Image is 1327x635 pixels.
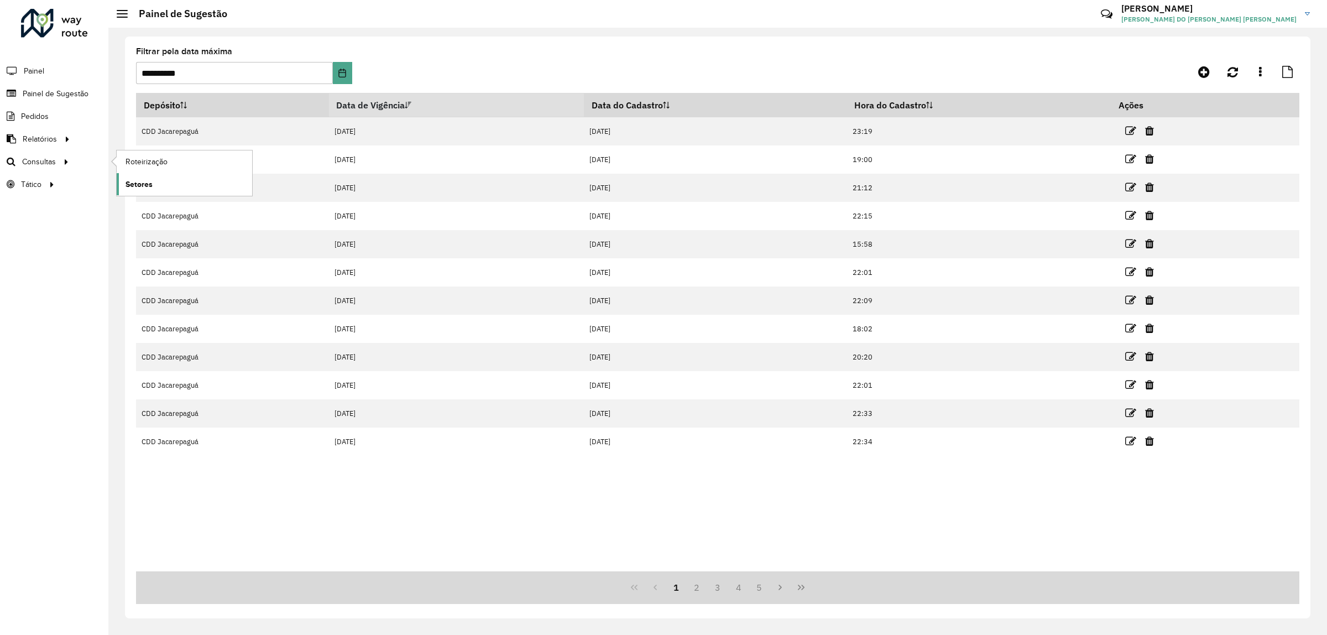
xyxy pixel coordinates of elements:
[847,315,1111,343] td: 18:02
[126,179,153,190] span: Setores
[136,371,329,399] td: CDD Jacarepaguá
[136,117,329,145] td: CDD Jacarepaguá
[23,133,57,145] span: Relatórios
[1125,152,1136,166] a: Editar
[1145,349,1154,364] a: Excluir
[136,230,329,258] td: CDD Jacarepaguá
[847,93,1111,117] th: Hora do Cadastro
[22,156,56,168] span: Consultas
[686,577,707,598] button: 2
[1125,236,1136,251] a: Editar
[136,93,329,117] th: Depósito
[584,315,847,343] td: [DATE]
[329,145,584,174] td: [DATE]
[1125,434,1136,449] a: Editar
[847,230,1111,258] td: 15:58
[847,117,1111,145] td: 23:19
[136,428,329,456] td: CDD Jacarepaguá
[1145,293,1154,308] a: Excluir
[1145,321,1154,336] a: Excluir
[584,399,847,428] td: [DATE]
[329,230,584,258] td: [DATE]
[329,399,584,428] td: [DATE]
[666,577,687,598] button: 1
[1125,377,1136,392] a: Editar
[1145,236,1154,251] a: Excluir
[329,174,584,202] td: [DATE]
[1111,93,1177,117] th: Ações
[136,399,329,428] td: CDD Jacarepaguá
[1121,14,1297,24] span: [PERSON_NAME] DO [PERSON_NAME] [PERSON_NAME]
[329,258,584,287] td: [DATE]
[329,117,584,145] td: [DATE]
[1125,349,1136,364] a: Editar
[1125,208,1136,223] a: Editar
[117,173,252,195] a: Setores
[584,287,847,315] td: [DATE]
[136,315,329,343] td: CDD Jacarepaguá
[329,315,584,343] td: [DATE]
[117,150,252,173] a: Roteirização
[1145,208,1154,223] a: Excluir
[21,111,49,122] span: Pedidos
[329,371,584,399] td: [DATE]
[584,230,847,258] td: [DATE]
[1125,180,1136,195] a: Editar
[136,202,329,230] td: CDD Jacarepaguá
[1125,264,1136,279] a: Editar
[1125,321,1136,336] a: Editar
[329,343,584,371] td: [DATE]
[329,202,584,230] td: [DATE]
[847,174,1111,202] td: 21:12
[847,202,1111,230] td: 22:15
[136,45,232,58] label: Filtrar pela data máxima
[1125,123,1136,138] a: Editar
[584,145,847,174] td: [DATE]
[584,371,847,399] td: [DATE]
[847,258,1111,287] td: 22:01
[584,428,847,456] td: [DATE]
[333,62,352,84] button: Choose Date
[126,156,168,168] span: Roteirização
[707,577,728,598] button: 3
[584,343,847,371] td: [DATE]
[1145,405,1154,420] a: Excluir
[584,117,847,145] td: [DATE]
[24,65,44,77] span: Painel
[1145,123,1154,138] a: Excluir
[136,145,329,174] td: CDD Jacarepaguá
[847,343,1111,371] td: 20:20
[749,577,770,598] button: 5
[847,287,1111,315] td: 22:09
[847,399,1111,428] td: 22:33
[847,371,1111,399] td: 22:01
[128,8,227,20] h2: Painel de Sugestão
[1125,293,1136,308] a: Editar
[584,93,847,117] th: Data do Cadastro
[1145,180,1154,195] a: Excluir
[136,343,329,371] td: CDD Jacarepaguá
[1145,264,1154,279] a: Excluir
[847,428,1111,456] td: 22:34
[1145,377,1154,392] a: Excluir
[584,174,847,202] td: [DATE]
[329,428,584,456] td: [DATE]
[329,93,584,117] th: Data de Vigência
[584,258,847,287] td: [DATE]
[1121,3,1297,14] h3: [PERSON_NAME]
[770,577,791,598] button: Next Page
[584,202,847,230] td: [DATE]
[728,577,749,598] button: 4
[791,577,812,598] button: Last Page
[23,88,88,100] span: Painel de Sugestão
[329,287,584,315] td: [DATE]
[136,287,329,315] td: CDD Jacarepaguá
[1125,405,1136,420] a: Editar
[847,145,1111,174] td: 19:00
[1145,434,1154,449] a: Excluir
[1145,152,1154,166] a: Excluir
[21,179,41,190] span: Tático
[136,258,329,287] td: CDD Jacarepaguá
[1095,2,1119,26] a: Contato Rápido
